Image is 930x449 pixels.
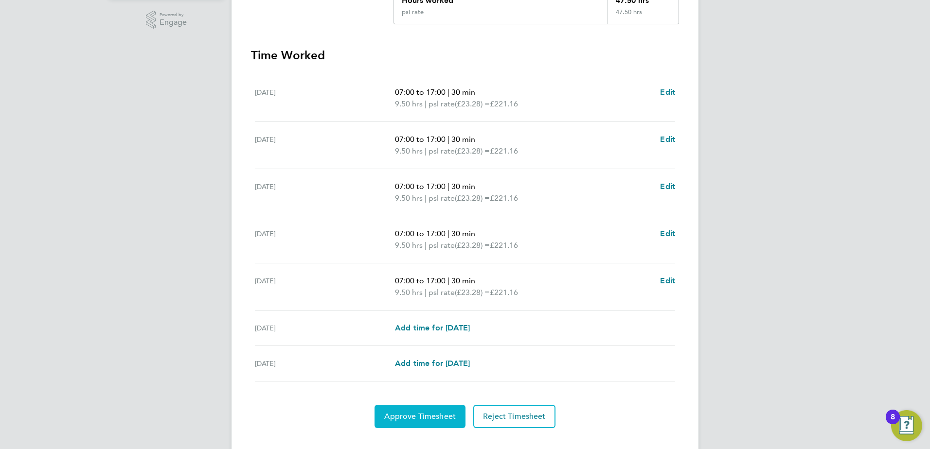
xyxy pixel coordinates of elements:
[891,410,922,441] button: Open Resource Center, 8 new notifications
[451,182,475,191] span: 30 min
[451,135,475,144] span: 30 min
[660,181,675,192] a: Edit
[251,48,679,63] h3: Time Worked
[447,182,449,191] span: |
[660,275,675,287] a: Edit
[255,358,395,369] div: [DATE]
[660,135,675,144] span: Edit
[255,228,395,251] div: [DATE]
[455,241,490,250] span: (£23.28) =
[447,276,449,285] span: |
[455,193,490,203] span: (£23.28) =
[660,182,675,191] span: Edit
[395,193,423,203] span: 9.50 hrs
[395,358,470,369] a: Add time for [DATE]
[447,135,449,144] span: |
[395,146,423,155] span: 9.50 hrs
[490,241,518,250] span: £221.16
[429,240,455,251] span: psl rate
[255,86,395,110] div: [DATE]
[384,412,456,421] span: Approve Timesheet
[660,87,675,97] span: Edit
[255,134,395,157] div: [DATE]
[660,228,675,240] a: Edit
[490,193,518,203] span: £221.16
[660,229,675,238] span: Edit
[425,288,427,297] span: |
[483,412,546,421] span: Reject Timesheet
[395,182,446,191] span: 07:00 to 17:00
[429,192,455,204] span: psl rate
[451,276,475,285] span: 30 min
[425,241,427,250] span: |
[473,405,555,428] button: Reject Timesheet
[255,181,395,204] div: [DATE]
[160,11,187,19] span: Powered by
[451,229,475,238] span: 30 min
[455,146,490,155] span: (£23.28) =
[891,417,895,430] div: 8
[429,287,455,298] span: psl rate
[490,288,518,297] span: £221.16
[402,8,424,16] div: psl rate
[425,99,427,108] span: |
[608,8,679,24] div: 47.50 hrs
[455,288,490,297] span: (£23.28) =
[395,241,423,250] span: 9.50 hrs
[395,276,446,285] span: 07:00 to 17:00
[660,276,675,285] span: Edit
[255,275,395,298] div: [DATE]
[455,99,490,108] span: (£23.28) =
[395,135,446,144] span: 07:00 to 17:00
[255,322,395,334] div: [DATE]
[160,18,187,27] span: Engage
[395,359,470,368] span: Add time for [DATE]
[375,405,465,428] button: Approve Timesheet
[490,99,518,108] span: £221.16
[395,288,423,297] span: 9.50 hrs
[395,87,446,97] span: 07:00 to 17:00
[660,134,675,145] a: Edit
[425,193,427,203] span: |
[429,145,455,157] span: psl rate
[447,229,449,238] span: |
[395,322,470,334] a: Add time for [DATE]
[447,87,449,97] span: |
[146,11,187,29] a: Powered byEngage
[395,99,423,108] span: 9.50 hrs
[429,98,455,110] span: psl rate
[451,87,475,97] span: 30 min
[490,146,518,155] span: £221.16
[425,146,427,155] span: |
[395,323,470,332] span: Add time for [DATE]
[660,86,675,98] a: Edit
[395,229,446,238] span: 07:00 to 17:00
